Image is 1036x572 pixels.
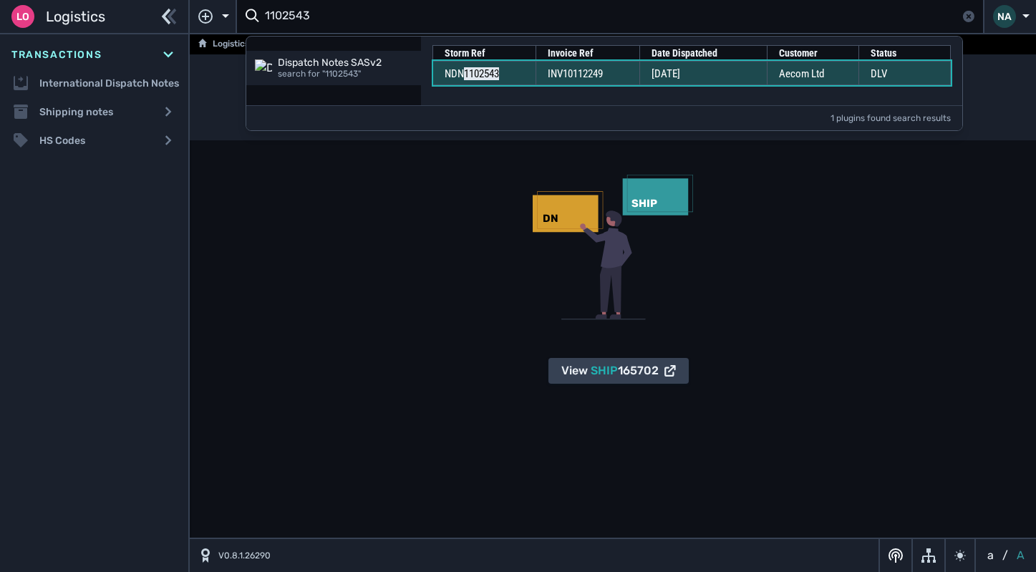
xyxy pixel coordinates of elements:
[1002,547,1008,564] span: /
[11,5,34,28] div: Lo
[46,6,105,27] span: Logistics
[871,67,887,80] span: DLV
[618,364,659,377] span: 165702
[779,46,847,61] div: Customer
[464,67,499,80] mark: 1102543
[871,46,939,61] div: Status
[11,47,102,62] span: Transactions
[779,67,824,80] span: Aecom Ltd
[265,3,963,31] input: CTRL + / to Search
[548,67,603,80] span: INV10112249
[984,547,997,564] button: a
[198,36,249,53] a: Logistics
[548,46,628,61] div: Invoice Ref
[561,362,676,379] div: View
[993,5,1016,28] div: NA
[548,358,689,384] button: ViewSHIP165702
[543,212,558,225] text: DN
[278,69,412,79] div: search for "1102543"
[591,364,618,377] span: SHIP
[652,46,755,61] div: Date Dispatched
[445,67,499,80] span: NDN
[1014,547,1027,564] button: A
[631,197,657,210] text: SHIP
[831,112,951,125] span: 1 plugins found search results
[652,67,680,80] span: [DATE]
[278,57,412,69] div: Dispatch Notes SASv2
[445,46,524,61] div: Storm Ref
[218,549,271,562] span: V0.8.1.26290
[255,59,272,77] img: Dispatch Notes SASv2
